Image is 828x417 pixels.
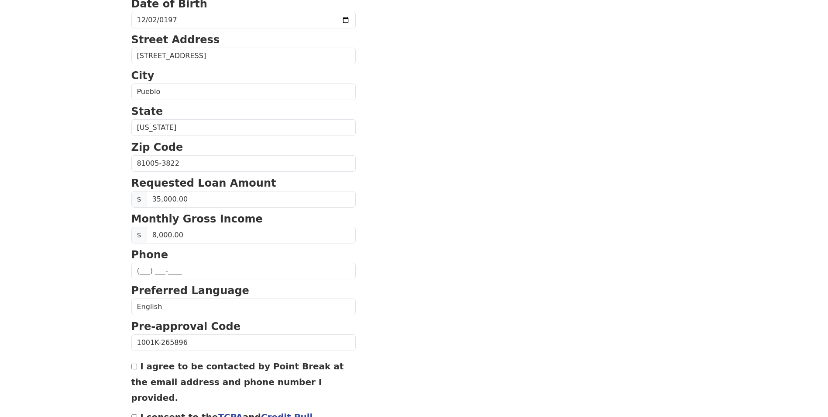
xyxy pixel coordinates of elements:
[147,191,356,208] input: Requested Loan Amount
[131,263,356,279] input: (___) ___-____
[131,48,356,64] input: Street Address
[131,191,147,208] span: $
[131,320,241,333] strong: Pre-approval Code
[131,211,356,227] p: Monthly Gross Income
[131,227,147,243] span: $
[131,105,163,118] strong: State
[131,69,155,82] strong: City
[131,34,220,46] strong: Street Address
[131,285,249,297] strong: Preferred Language
[131,249,168,261] strong: Phone
[131,361,344,403] label: I agree to be contacted by Point Break at the email address and phone number I provided.
[147,227,356,243] input: 0.00
[131,334,356,351] input: Pre-approval Code
[131,83,356,100] input: City
[131,177,276,189] strong: Requested Loan Amount
[131,155,356,172] input: Zip Code
[131,141,183,153] strong: Zip Code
